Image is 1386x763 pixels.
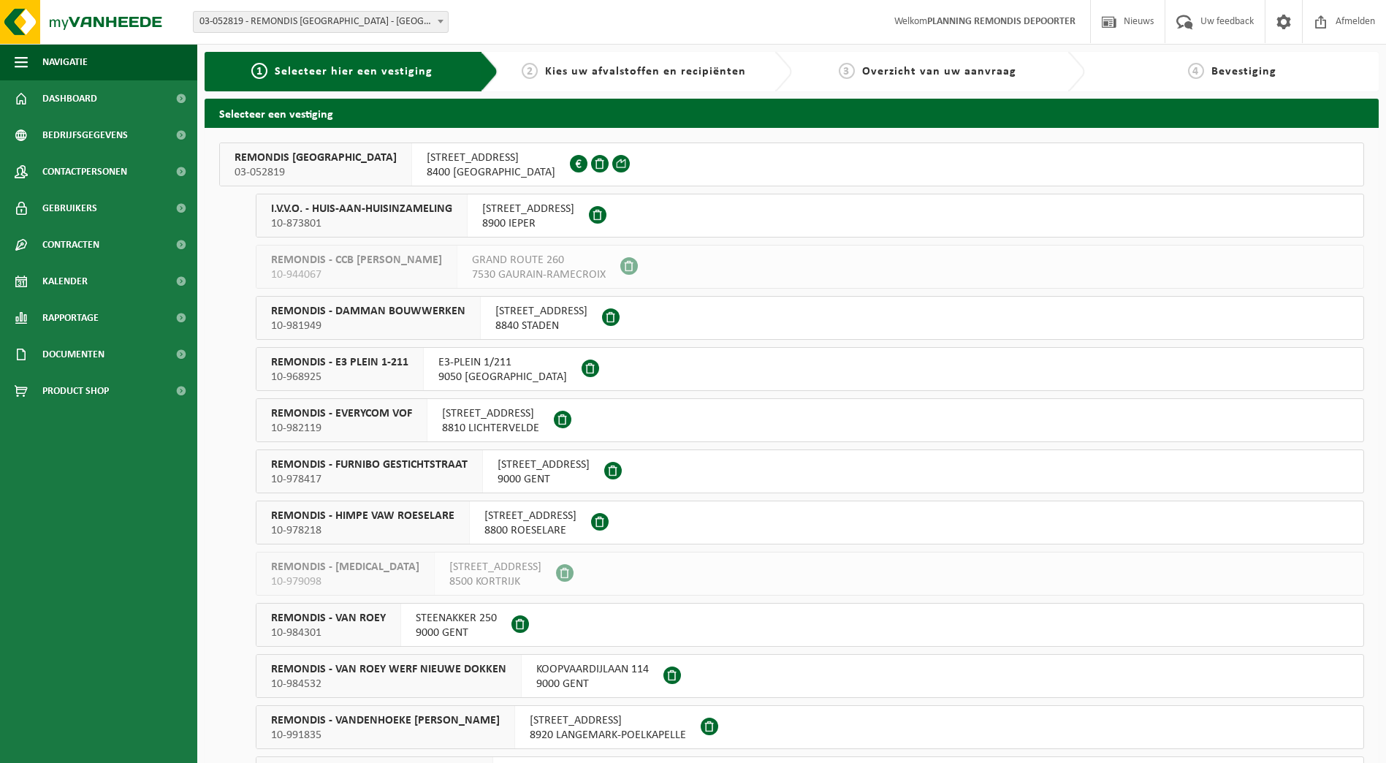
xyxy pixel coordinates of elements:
[275,66,433,77] span: Selecteer hier een vestiging
[271,216,452,231] span: 10-873801
[271,355,408,370] span: REMONDIS - E3 PLEIN 1-211
[522,63,538,79] span: 2
[536,662,649,677] span: KOOPVAARDIJLAAN 114
[271,421,412,436] span: 10-982119
[862,66,1016,77] span: Overzicht van uw aanvraag
[271,267,442,282] span: 10-944067
[42,190,97,227] span: Gebruikers
[498,458,590,472] span: [STREET_ADDRESS]
[205,99,1379,127] h2: Selecteer een vestiging
[1211,66,1276,77] span: Bevestiging
[416,626,497,640] span: 9000 GENT
[449,574,541,589] span: 8500 KORTRIJK
[484,509,576,523] span: [STREET_ADDRESS]
[1188,63,1204,79] span: 4
[271,728,500,743] span: 10-991835
[193,11,449,33] span: 03-052819 - REMONDIS WEST-VLAANDEREN - OOSTENDE
[495,304,587,319] span: [STREET_ADDRESS]
[256,705,1364,749] button: REMONDIS - VANDENHOEKE [PERSON_NAME] 10-991835 [STREET_ADDRESS]8920 LANGEMARK-POELKAPELLE
[416,611,497,626] span: STEENAKKER 250
[271,304,465,319] span: REMONDIS - DAMMAN BOUWWERKEN
[498,472,590,487] span: 9000 GENT
[427,151,555,165] span: [STREET_ADDRESS]
[472,253,606,267] span: GRAND ROUTE 260
[256,449,1364,493] button: REMONDIS - FURNIBO GESTICHTSTRAAT 10-978417 [STREET_ADDRESS]9000 GENT
[438,355,567,370] span: E3-PLEIN 1/211
[256,347,1364,391] button: REMONDIS - E3 PLEIN 1-211 10-968925 E3-PLEIN 1/2119050 [GEOGRAPHIC_DATA]
[256,194,1364,238] button: I.V.V.O. - HUIS-AAN-HUISINZAMELING 10-873801 [STREET_ADDRESS]8900 IEPER
[482,216,574,231] span: 8900 IEPER
[271,574,419,589] span: 10-979098
[271,406,412,421] span: REMONDIS - EVERYCOM VOF
[271,472,468,487] span: 10-978417
[256,603,1364,647] button: REMONDIS - VAN ROEY 10-984301 STEENAKKER 2509000 GENT
[42,336,104,373] span: Documenten
[536,677,649,691] span: 9000 GENT
[271,560,419,574] span: REMONDIS - [MEDICAL_DATA]
[42,80,97,117] span: Dashboard
[271,626,386,640] span: 10-984301
[42,44,88,80] span: Navigatie
[194,12,448,32] span: 03-052819 - REMONDIS WEST-VLAANDEREN - OOSTENDE
[545,66,746,77] span: Kies uw afvalstoffen en recipiënten
[839,63,855,79] span: 3
[42,263,88,300] span: Kalender
[271,319,465,333] span: 10-981949
[927,16,1075,27] strong: PLANNING REMONDIS DEPOORTER
[256,398,1364,442] button: REMONDIS - EVERYCOM VOF 10-982119 [STREET_ADDRESS]8810 LICHTERVELDE
[482,202,574,216] span: [STREET_ADDRESS]
[271,713,500,728] span: REMONDIS - VANDENHOEKE [PERSON_NAME]
[530,728,686,743] span: 8920 LANGEMARK-POELKAPELLE
[442,421,539,436] span: 8810 LICHTERVELDE
[442,406,539,421] span: [STREET_ADDRESS]
[271,202,452,216] span: I.V.V.O. - HUIS-AAN-HUISINZAMELING
[271,611,386,626] span: REMONDIS - VAN ROEY
[271,253,442,267] span: REMONDIS - CCB [PERSON_NAME]
[271,458,468,472] span: REMONDIS - FURNIBO GESTICHTSTRAAT
[271,509,454,523] span: REMONDIS - HIMPE VAW ROESELARE
[271,677,506,691] span: 10-984532
[42,227,99,263] span: Contracten
[271,523,454,538] span: 10-978218
[42,153,127,190] span: Contactpersonen
[495,319,587,333] span: 8840 STADEN
[449,560,541,574] span: [STREET_ADDRESS]
[271,370,408,384] span: 10-968925
[271,662,506,677] span: REMONDIS - VAN ROEY WERF NIEUWE DOKKEN
[42,117,128,153] span: Bedrijfsgegevens
[438,370,567,384] span: 9050 [GEOGRAPHIC_DATA]
[235,151,397,165] span: REMONDIS [GEOGRAPHIC_DATA]
[235,165,397,180] span: 03-052819
[256,654,1364,698] button: REMONDIS - VAN ROEY WERF NIEUWE DOKKEN 10-984532 KOOPVAARDIJLAAN 1149000 GENT
[530,713,686,728] span: [STREET_ADDRESS]
[42,373,109,409] span: Product Shop
[427,165,555,180] span: 8400 [GEOGRAPHIC_DATA]
[484,523,576,538] span: 8800 ROESELARE
[256,501,1364,544] button: REMONDIS - HIMPE VAW ROESELARE 10-978218 [STREET_ADDRESS]8800 ROESELARE
[251,63,267,79] span: 1
[42,300,99,336] span: Rapportage
[256,296,1364,340] button: REMONDIS - DAMMAN BOUWWERKEN 10-981949 [STREET_ADDRESS]8840 STADEN
[219,143,1364,186] button: REMONDIS [GEOGRAPHIC_DATA] 03-052819 [STREET_ADDRESS]8400 [GEOGRAPHIC_DATA]
[472,267,606,282] span: 7530 GAURAIN-RAMECROIX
